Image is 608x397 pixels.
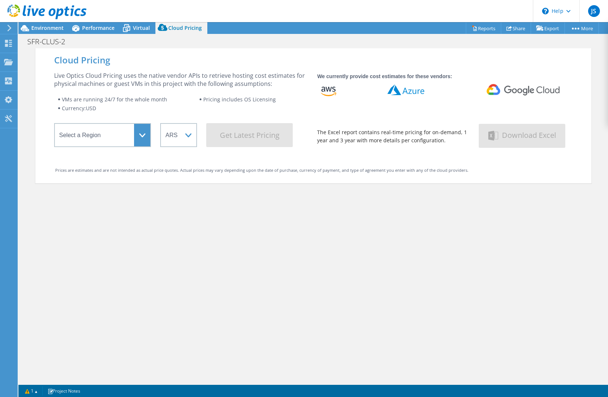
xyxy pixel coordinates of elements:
strong: We currently provide cost estimates for these vendors: [317,73,452,79]
span: Virtual [133,24,150,31]
div: Cloud Pricing [54,56,573,64]
span: Pricing includes OS Licensing [203,96,276,103]
a: More [565,22,599,34]
span: JS [588,5,600,17]
a: Share [501,22,531,34]
a: Reports [466,22,501,34]
span: Currency: USD [62,105,96,112]
a: Export [531,22,565,34]
a: Project Notes [42,386,85,396]
div: Prices are estimates and are not intended as actual price quotes. Actual prices may vary dependin... [55,166,572,174]
div: Live Optics Cloud Pricing uses the native vendor APIs to retrieve hosting cost estimates for phys... [54,72,308,88]
span: Performance [82,24,115,31]
svg: \n [542,8,549,14]
h1: SFR-CLUS-2 [24,38,77,46]
span: Environment [31,24,64,31]
a: 1 [20,386,43,396]
div: The Excel report contains real-time pricing for on-demand, 1 year and 3 year with more details pe... [317,128,470,144]
span: VMs are running 24/7 for the whole month [62,96,167,103]
span: Cloud Pricing [168,24,202,31]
